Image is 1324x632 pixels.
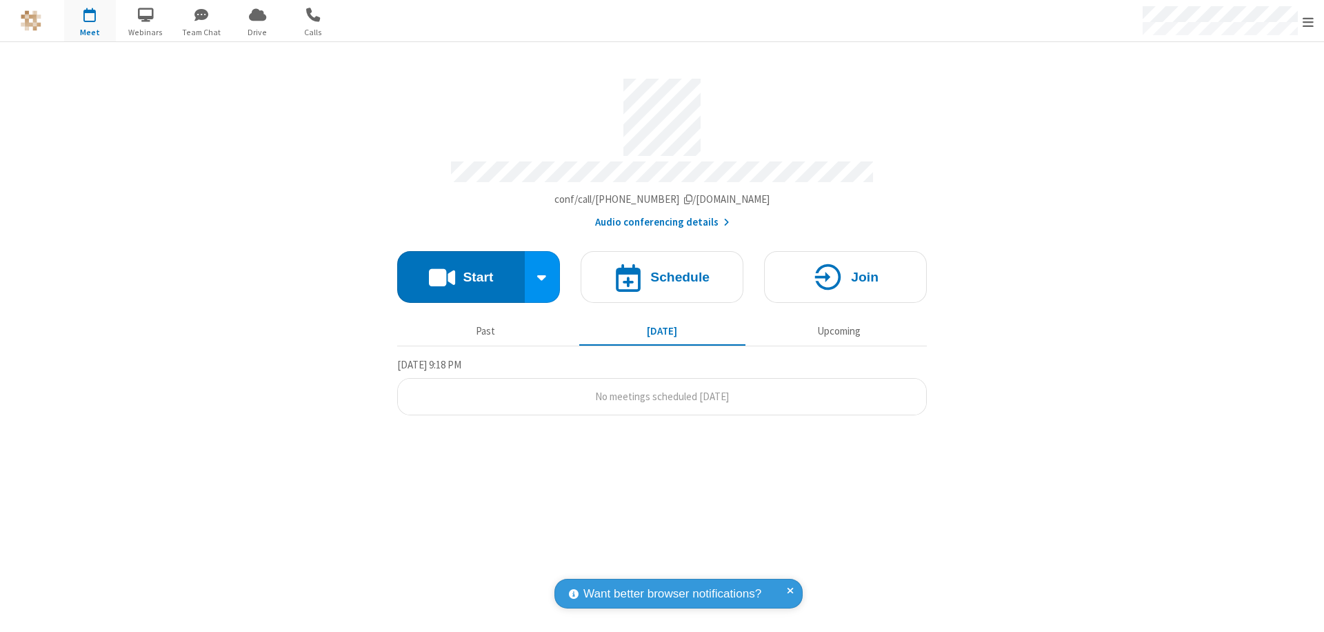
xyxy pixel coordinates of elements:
[120,26,172,39] span: Webinars
[403,318,569,344] button: Past
[21,10,41,31] img: QA Selenium DO NOT DELETE OR CHANGE
[288,26,339,39] span: Calls
[756,318,922,344] button: Upcoming
[554,192,770,206] span: Copy my meeting room link
[764,251,927,303] button: Join
[463,270,493,284] h4: Start
[397,251,525,303] button: Start
[176,26,228,39] span: Team Chat
[397,68,927,230] section: Account details
[583,585,761,603] span: Want better browser notifications?
[232,26,283,39] span: Drive
[397,357,927,416] section: Today's Meetings
[397,358,461,371] span: [DATE] 9:18 PM
[64,26,116,39] span: Meet
[581,251,743,303] button: Schedule
[595,390,729,403] span: No meetings scheduled [DATE]
[579,318,745,344] button: [DATE]
[525,251,561,303] div: Start conference options
[650,270,710,284] h4: Schedule
[851,270,879,284] h4: Join
[595,215,730,230] button: Audio conferencing details
[554,192,770,208] button: Copy my meeting room linkCopy my meeting room link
